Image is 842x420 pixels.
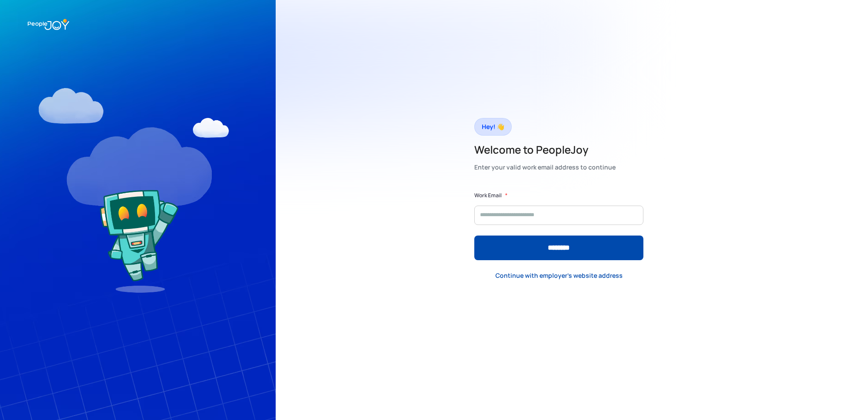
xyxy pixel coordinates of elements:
[474,191,643,260] form: Form
[474,191,502,200] label: Work Email
[474,143,616,157] h2: Welcome to PeopleJoy
[482,121,504,133] div: Hey! 👋
[474,161,616,173] div: Enter your valid work email address to continue
[495,271,623,280] div: Continue with employer's website address
[488,267,630,285] a: Continue with employer's website address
